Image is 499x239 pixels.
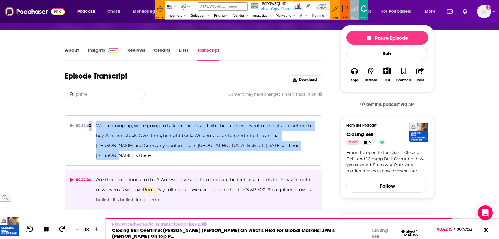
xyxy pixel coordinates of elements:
[5,6,65,17] img: Podchaser - Follow, Share and Rate Podcasts
[27,13,41,17] a: Selection
[372,227,388,239] a: Closing Bell
[395,63,412,86] button: Bookmark
[455,227,478,232] span: 00:47:52
[412,63,428,86] button: Share
[367,35,408,41] span: Pause Episode
[135,13,138,17] a: AI
[96,2,126,6] input: ASIN
[112,227,335,239] a: Closing Bell Overtime: [PERSON_NAME] [PERSON_NAME] On What’s Next For Global Markets; JPM’s [PERS...
[478,205,493,220] div: Open Intercom Messenger
[346,131,373,137] a: Closing Bell
[437,227,454,232] span: 00:42:15
[369,139,371,146] span: 5
[33,2,83,11] input: ASIN, PO, Alias, + more...
[107,7,121,16] span: Charts
[70,175,91,185] div: 00:42:03
[454,227,455,232] span: /
[69,13,80,17] a: Vendor
[283,123,297,128] span: prime
[346,150,428,174] a: From the open to the close, “Closing Bell” and “Closing Bell: Overtime” have you covered. From wh...
[65,47,79,61] a: About
[112,222,431,227] p: Playing cached audio (as transcribed on [DATE] )
[361,140,374,145] a: 5
[77,7,96,16] span: Podcasts
[401,230,432,237] div: about 1 month ago
[346,123,423,127] h3: From The Podcast
[65,170,322,210] button: 00:42:03Are there exceptions to that? And we have a golden cross in the technical charts for Amaz...
[385,78,390,82] div: List
[346,179,428,193] button: Follow
[15,2,23,10] img: hlodeiro
[106,6,117,11] a: Copy
[346,47,428,60] div: Rate
[365,79,377,82] div: Listened
[49,13,60,17] a: Pricing
[396,79,411,82] div: Bookmark
[377,7,420,17] button: open menu
[477,5,491,18] img: User Profile
[96,123,283,128] span: Well, coming up, we're going to talk technicals and whether a recent event makes it a
[154,47,170,61] a: Credits
[143,187,156,193] span: Prime
[88,47,119,61] a: InsightsPodchaser Pro
[352,139,357,146] span: 69
[355,97,420,112] a: Get this podcast via API
[70,121,91,131] div: 00:33:42
[179,47,188,61] a: Lists
[3,13,18,17] a: Inventory
[444,6,455,17] a: Show notifications dropdown
[103,7,124,17] a: Charts
[425,7,435,16] span: More
[477,5,491,18] button: Show profile menu
[366,102,415,107] span: Get this podcast via API
[460,6,470,17] a: Show notifications dropdown
[117,6,127,11] a: Clear
[288,75,322,84] button: Download
[346,63,363,86] button: Apps
[24,225,36,233] button: 10
[96,6,106,11] a: View
[379,63,395,86] div: Show More ButtonList
[381,7,411,16] span: For Podcasters
[409,123,428,142] img: Closing Bell
[56,225,68,233] button: 30
[96,187,312,203] span: Day rolling out. We even had one for the S &P 500. So a golden cross is bullish. It's bullish lon...
[25,231,27,233] span: 10
[477,5,491,18] span: Logged in as HLodeiro
[111,13,127,17] a: Marketing
[133,7,155,16] span: Monitoring
[108,48,119,53] img: Podchaser Pro
[299,78,317,82] span: Download
[346,140,359,145] a: 69
[128,7,163,17] button: open menu
[75,88,144,100] input: Search transcript...
[65,231,67,233] span: 30
[381,67,394,74] button: Show More Button
[88,13,102,17] a: Analytics
[486,5,491,10] svg: Add a profile image
[96,177,312,193] span: Are there exceptions to that? And we have a golden cross in the technical charts for Amazon right...
[346,31,428,45] button: Pause Episode
[363,63,379,86] button: Listened
[197,47,219,61] a: Transcript
[420,7,443,17] button: open menu
[82,227,92,232] div: 1 x
[73,7,104,17] button: open menu
[65,71,127,81] h1: Episode Transcript
[147,13,159,17] a: Training
[65,115,322,166] button: 00:33:42Well, coming up, we're going to talk technicals and whether a recent event makes it aprim...
[416,79,424,82] div: Share
[127,47,145,61] a: Reviews
[351,79,359,82] div: Apps
[228,92,322,97] span: Content may have changed since transcription.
